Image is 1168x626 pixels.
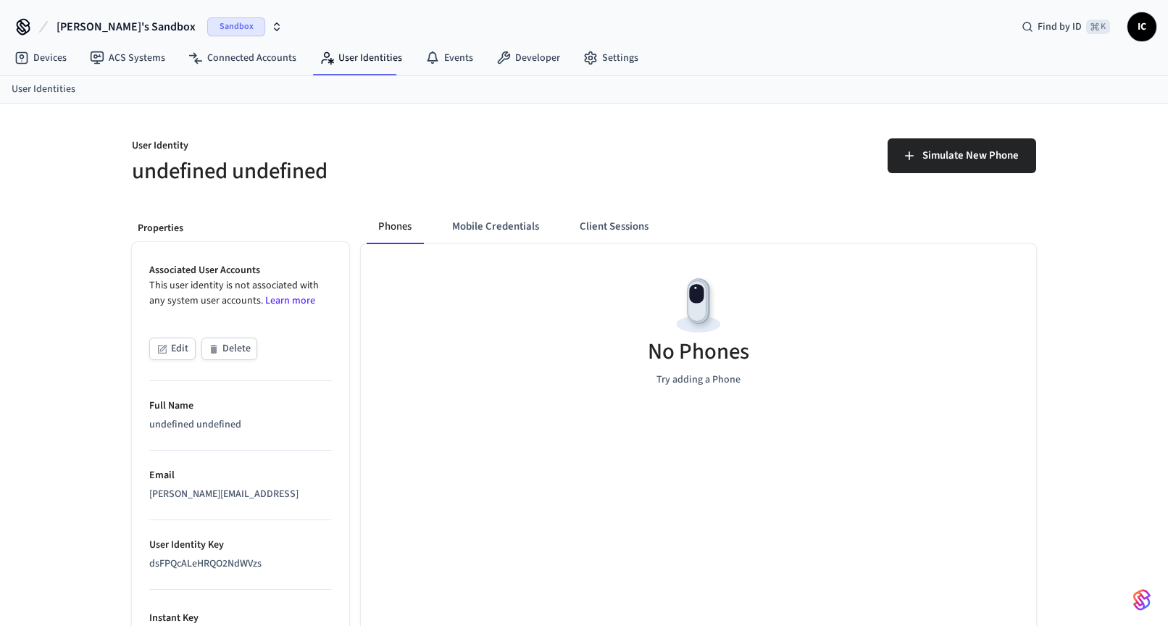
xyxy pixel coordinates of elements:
[149,611,332,626] p: Instant Key
[149,468,332,483] p: Email
[149,278,332,309] p: This user identity is not associated with any system user accounts.
[149,556,332,572] div: dsFPQcALeHRQO2NdWVzs
[922,146,1019,165] span: Simulate New Phone
[207,17,265,36] span: Sandbox
[149,487,332,502] div: [PERSON_NAME][EMAIL_ADDRESS]
[132,156,575,186] h5: undefined undefined
[666,273,731,338] img: Devices Empty State
[1127,12,1156,41] button: IC
[656,372,741,388] p: Try adding a Phone
[414,45,485,71] a: Events
[12,82,75,97] a: User Identities
[177,45,308,71] a: Connected Accounts
[485,45,572,71] a: Developer
[308,45,414,71] a: User Identities
[1038,20,1082,34] span: Find by ID
[888,138,1036,173] button: Simulate New Phone
[149,263,332,278] p: Associated User Accounts
[57,18,196,36] span: [PERSON_NAME]'s Sandbox
[78,45,177,71] a: ACS Systems
[1129,14,1155,40] span: IC
[1133,588,1151,612] img: SeamLogoGradient.69752ec5.svg
[1010,14,1122,40] div: Find by ID⌘ K
[201,338,257,360] button: Delete
[138,221,343,236] p: Properties
[149,538,332,553] p: User Identity Key
[265,293,315,308] a: Learn more
[648,337,749,367] h5: No Phones
[572,45,650,71] a: Settings
[367,209,423,244] button: Phones
[1086,20,1110,34] span: ⌘ K
[132,138,575,156] p: User Identity
[3,45,78,71] a: Devices
[441,209,551,244] button: Mobile Credentials
[149,417,332,433] div: undefined undefined
[568,209,660,244] button: Client Sessions
[149,398,332,414] p: Full Name
[149,338,196,360] button: Edit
